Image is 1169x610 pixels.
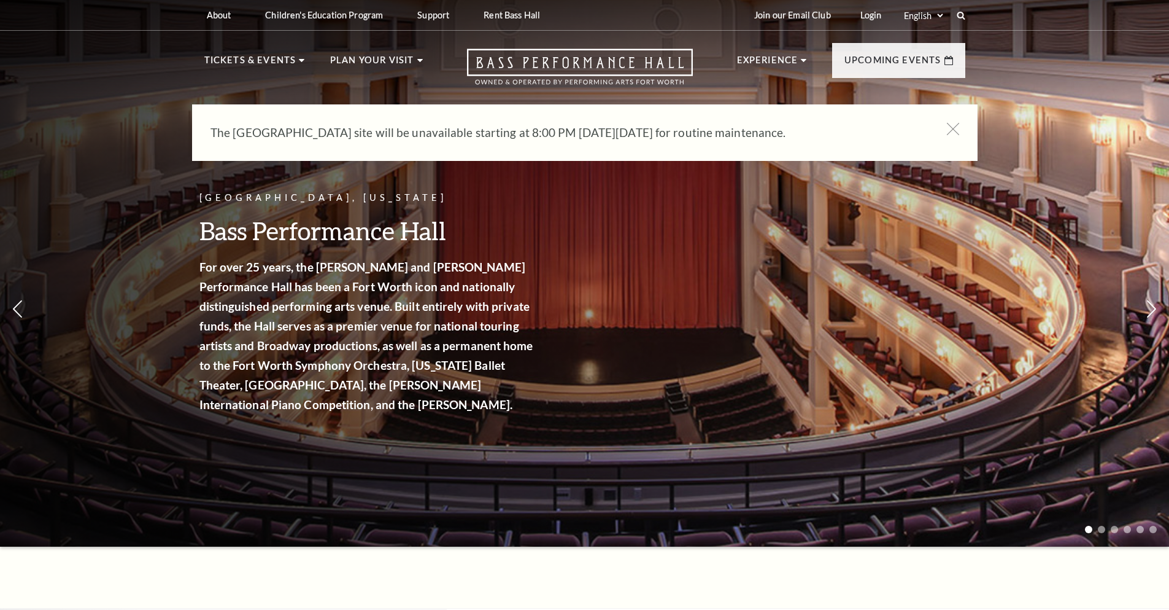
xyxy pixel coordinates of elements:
[199,260,533,412] strong: For over 25 years, the [PERSON_NAME] and [PERSON_NAME] Performance Hall has been a Fort Worth ico...
[207,10,231,20] p: About
[265,10,383,20] p: Children's Education Program
[210,123,922,143] p: The [GEOGRAPHIC_DATA] site will be unavailable starting at 8:00 PM [DATE][DATE] for routine maint...
[204,53,296,75] p: Tickets & Events
[901,10,945,22] select: Select:
[844,53,941,75] p: Upcoming Events
[417,10,449,20] p: Support
[199,215,537,246] h3: Bass Performance Hall
[484,10,540,20] p: Rent Bass Hall
[330,53,414,75] p: Plan Your Visit
[199,190,537,206] p: [GEOGRAPHIC_DATA], [US_STATE]
[737,53,798,75] p: Experience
